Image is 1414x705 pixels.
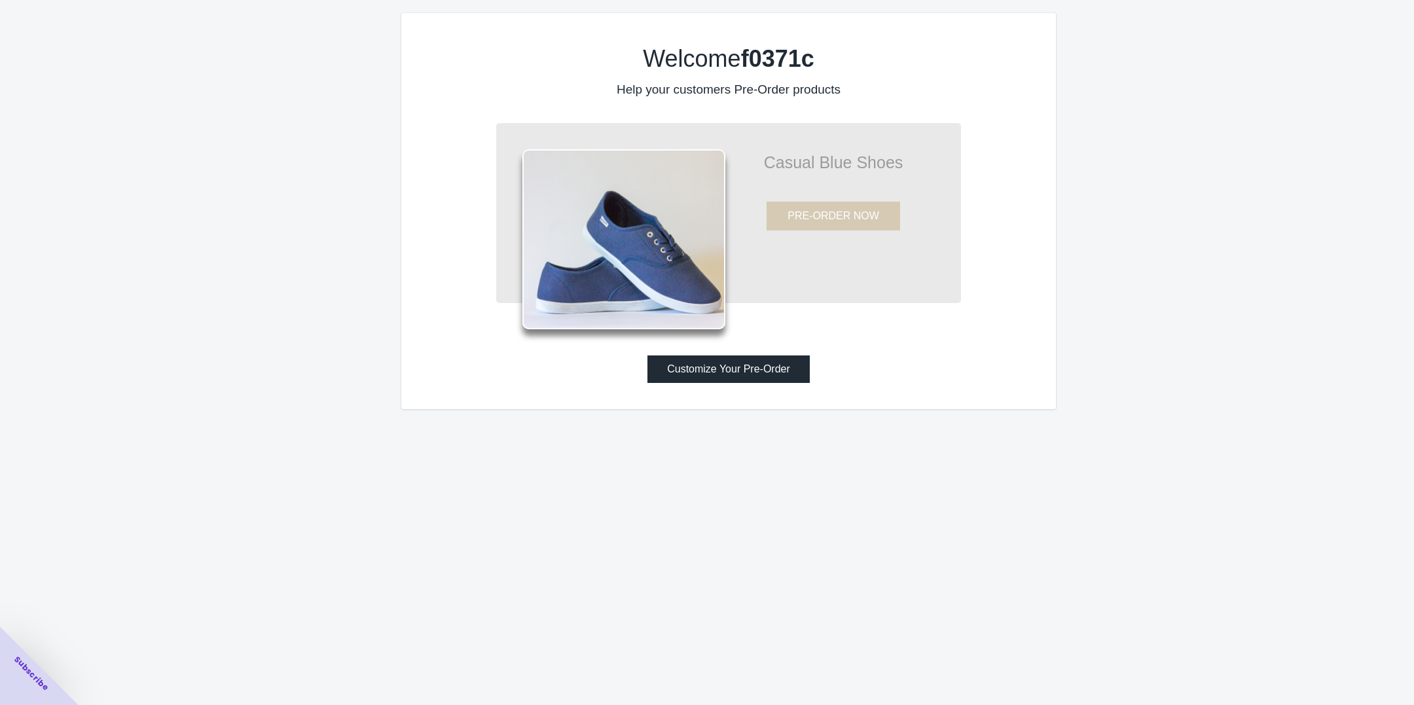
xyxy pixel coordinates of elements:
button: Customize Your Pre-Order [647,355,810,383]
label: Welcome [643,45,814,72]
b: f0371c [741,45,814,72]
img: shoes.png [522,149,725,329]
button: PRE-ORDER NOW [767,202,900,230]
label: Help your customers Pre-Order products [617,82,841,96]
p: Casual Blue Shoes [725,156,941,169]
span: Subscribe [12,654,51,693]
